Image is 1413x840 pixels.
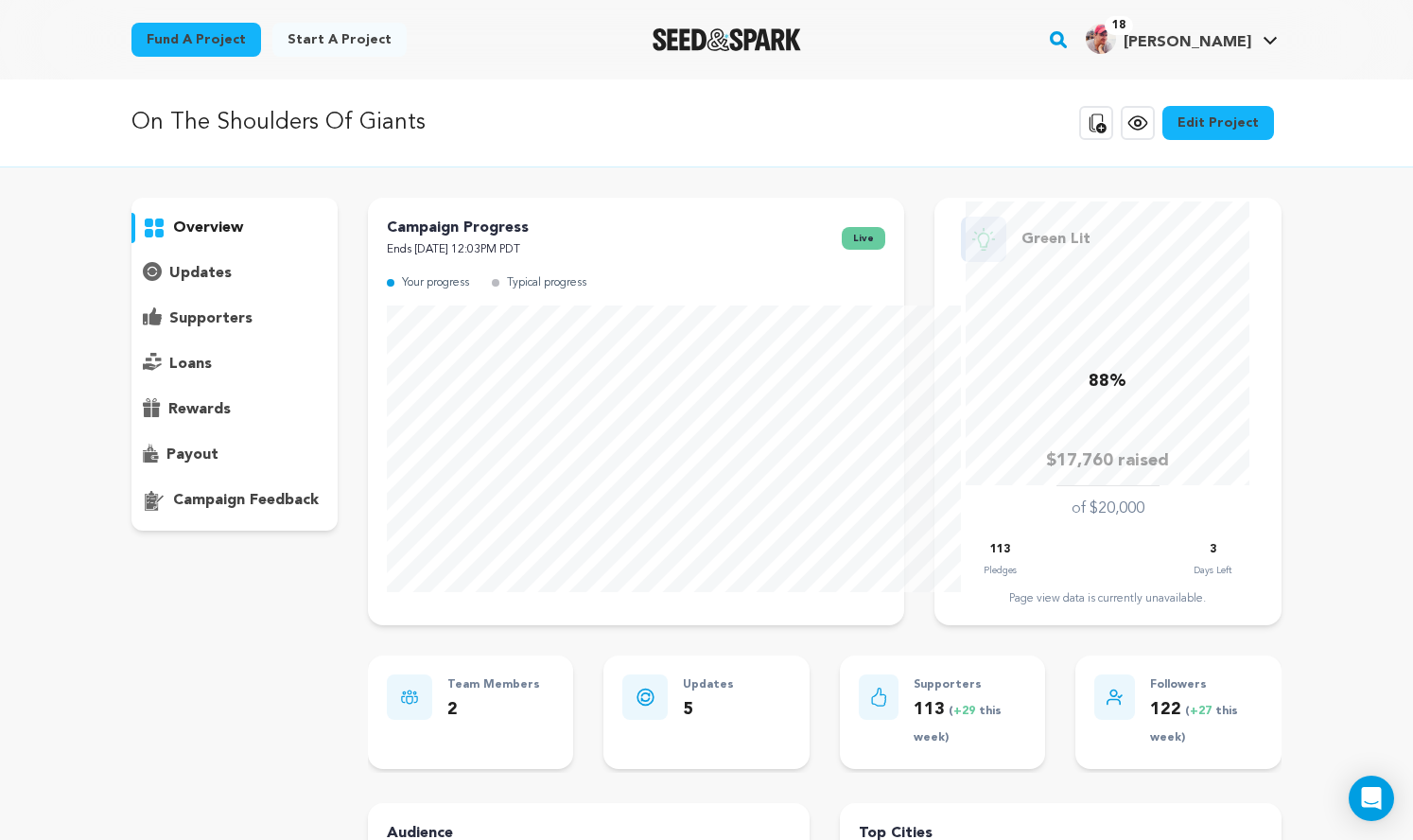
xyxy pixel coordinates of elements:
[1072,498,1144,520] p: of $20,000
[1082,20,1282,60] span: Scott D.'s Profile
[1210,539,1216,561] p: 3
[990,539,1010,561] p: 113
[387,217,529,239] p: Campaign Progress
[131,258,338,289] button: updates
[1349,776,1394,821] div: Open Intercom Messenger
[953,706,979,717] span: +29
[683,696,734,724] p: 5
[1194,561,1231,580] p: Days Left
[1162,106,1274,140] a: Edit Project
[1150,706,1238,744] span: ( this week)
[653,28,801,51] a: Seed&Spark Homepage
[169,353,212,376] p: loans
[131,304,338,334] button: supporters
[1150,674,1263,696] p: Followers
[914,696,1026,751] p: 113
[131,394,338,425] button: rewards
[272,23,407,57] a: Start a project
[131,23,261,57] a: Fund a project
[984,561,1017,580] p: Pledges
[683,674,734,696] p: Updates
[1105,16,1133,35] span: 18
[131,349,338,379] button: loans
[402,272,469,294] p: Your progress
[173,217,243,239] p: overview
[131,485,338,516] button: campaign feedback
[169,307,253,330] p: supporters
[653,28,801,51] img: Seed&Spark Logo Dark Mode
[168,398,231,421] p: rewards
[447,674,540,696] p: Team Members
[1086,24,1251,54] div: Scott D.'s Profile
[914,706,1002,744] span: ( this week)
[1150,696,1263,751] p: 122
[131,106,426,140] p: On The Shoulders Of Giants
[169,262,232,285] p: updates
[914,674,1026,696] p: Supporters
[1086,24,1116,54] img: 73bbabdc3393ef94.png
[387,239,529,261] p: Ends [DATE] 12:03PM PDT
[447,696,540,724] p: 2
[131,440,338,470] button: payout
[131,213,338,243] button: overview
[166,444,218,466] p: payout
[953,591,1263,606] div: Page view data is currently unavailable.
[1124,35,1251,50] span: [PERSON_NAME]
[1089,368,1126,395] p: 88%
[842,227,885,250] span: live
[173,489,319,512] p: campaign feedback
[507,272,586,294] p: Typical progress
[1082,20,1282,54] a: Scott D.'s Profile
[1190,706,1215,717] span: +27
